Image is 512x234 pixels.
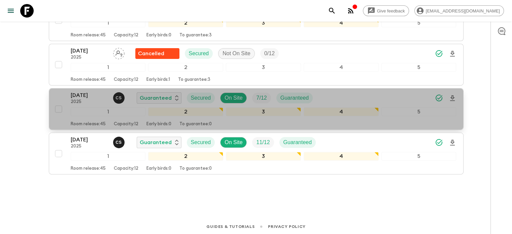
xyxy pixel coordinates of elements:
[256,94,267,102] p: 7 / 12
[146,77,170,82] p: Early birds: 1
[4,4,18,18] button: menu
[146,166,171,171] p: Early birds: 0
[49,44,464,86] button: [DATE]2025Assign pack leaderFlash Pack cancellationSecuredNot On SiteTrip Fill12345Room release:4...
[179,122,212,127] p: To guarantee: 0
[113,92,126,104] button: CS
[363,5,409,16] a: Give feedback
[373,8,409,13] span: Give feedback
[268,223,305,230] a: Privacy Policy
[113,94,126,100] span: Charlie Santiago
[146,33,171,38] p: Early birds: 0
[225,94,242,102] p: On Site
[414,5,504,16] div: [EMAIL_ADDRESS][DOMAIN_NAME]
[138,49,164,58] p: Cancelled
[71,55,108,60] p: 2025
[71,144,108,149] p: 2025
[226,152,301,161] div: 3
[148,19,223,27] div: 2
[113,50,125,55] span: Assign pack leader
[114,166,138,171] p: Capacity: 12
[435,49,443,58] svg: Synced Successfully
[71,136,108,144] p: [DATE]
[264,49,275,58] p: 0 / 12
[381,63,456,72] div: 5
[304,152,379,161] div: 4
[381,19,456,27] div: 5
[71,107,146,116] div: 1
[189,49,209,58] p: Secured
[116,95,122,101] p: C S
[179,166,212,171] p: To guarantee: 0
[260,48,279,59] div: Trip Fill
[226,63,301,72] div: 3
[226,19,301,27] div: 3
[114,77,138,82] p: Capacity: 12
[148,63,223,72] div: 2
[185,48,213,59] div: Secured
[218,48,255,59] div: Not On Site
[381,152,456,161] div: 5
[422,8,504,13] span: [EMAIL_ADDRESS][DOMAIN_NAME]
[71,166,106,171] p: Room release: 45
[223,49,250,58] p: Not On Site
[448,50,456,58] svg: Download Onboarding
[220,93,247,103] div: On Site
[135,48,179,59] div: Flash Pack cancellation
[114,33,138,38] p: Capacity: 12
[71,152,146,161] div: 1
[71,122,106,127] p: Room release: 45
[49,133,464,174] button: [DATE]2025Charlie SantiagoGuaranteedSecuredOn SiteTrip FillGuaranteed12345Room release:45Capacity...
[71,19,146,27] div: 1
[148,107,223,116] div: 2
[148,152,223,161] div: 2
[71,33,106,38] p: Room release: 45
[252,93,271,103] div: Trip Fill
[304,63,379,72] div: 4
[114,122,138,127] p: Capacity: 12
[71,77,106,82] p: Room release: 45
[206,223,254,230] a: Guides & Tutorials
[71,63,146,72] div: 1
[49,88,464,130] button: [DATE]2025Charlie SantiagoGuaranteedSecuredOn SiteTrip FillGuaranteed12345Room release:45Capacity...
[435,94,443,102] svg: Synced Successfully
[191,94,211,102] p: Secured
[113,139,126,144] span: Charlie Santiago
[283,138,312,146] p: Guaranteed
[448,139,456,147] svg: Download Onboarding
[113,137,126,148] button: CS
[187,93,215,103] div: Secured
[146,122,171,127] p: Early birds: 0
[71,99,108,105] p: 2025
[140,138,172,146] p: Guaranteed
[304,107,379,116] div: 4
[381,107,456,116] div: 5
[220,137,247,148] div: On Site
[179,33,212,38] p: To guarantee: 3
[252,137,274,148] div: Trip Fill
[325,4,339,18] button: search adventures
[71,91,108,99] p: [DATE]
[226,107,301,116] div: 3
[71,47,108,55] p: [DATE]
[116,140,122,145] p: C S
[256,138,270,146] p: 11 / 12
[435,138,443,146] svg: Synced Successfully
[187,137,215,148] div: Secured
[225,138,242,146] p: On Site
[140,94,172,102] p: Guaranteed
[191,138,211,146] p: Secured
[304,19,379,27] div: 4
[280,94,309,102] p: Guaranteed
[448,94,456,102] svg: Download Onboarding
[178,77,210,82] p: To guarantee: 3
